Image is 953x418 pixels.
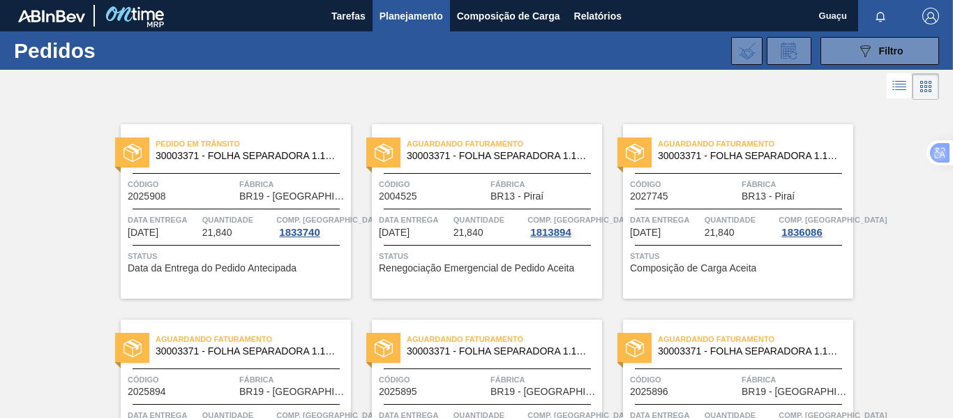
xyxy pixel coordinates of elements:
span: 02/10/2025 [379,227,410,238]
span: BR19 - Nova Rio [239,387,347,397]
span: Aguardando Faturamento [658,332,853,346]
span: Composição de Carga [457,8,560,24]
span: 2004525 [379,191,417,202]
div: 1813894 [527,227,573,238]
span: 21,840 [453,227,483,238]
span: BR19 - Nova Rio [239,191,347,202]
span: 30003371 - FOLHA SEPARADORA 1.175 mm x 980 mm; [407,151,591,161]
img: status [123,339,142,357]
div: Visão em Lista [887,73,913,100]
span: Comp. Carga [527,213,636,227]
span: Composição de Carga Aceita [630,263,756,274]
span: Aguardando Faturamento [407,332,602,346]
div: Importar Negociações dos Pedidos [731,37,763,65]
span: 2025895 [379,387,417,397]
span: Status [379,249,599,263]
img: TNhmsLtSVTkK8tSr43FrP2fwEKptu5GPRR3wAAAABJRU5ErkJggg== [18,10,85,22]
span: Quantidade [453,213,525,227]
span: Código [379,373,487,387]
img: status [375,144,393,162]
span: Fábrica [490,177,599,191]
span: 09/10/2025 [630,227,661,238]
span: Quantidade [202,213,273,227]
span: Data da Entrega do Pedido Antecipada [128,263,297,274]
span: 30003371 - FOLHA SEPARADORA 1.175 mm x 980 mm; [658,346,842,357]
span: 28/09/2025 [128,227,158,238]
span: BR13 - Piraí [742,191,795,202]
a: statusPedido em Trânsito30003371 - FOLHA SEPARADORA 1.175 mm x 980 mm;Código2025908FábricaBR19 - ... [100,124,351,299]
span: 2025908 [128,191,166,202]
span: 30003371 - FOLHA SEPARADORA 1.175 mm x 980 mm; [407,346,591,357]
h1: Pedidos [14,43,209,59]
span: Renegociação Emergencial de Pedido Aceita [379,263,574,274]
a: Comp. [GEOGRAPHIC_DATA]1836086 [779,213,850,238]
span: Relatórios [574,8,622,24]
span: 2027745 [630,191,668,202]
span: 30003371 - FOLHA SEPARADORA 1.175 mm x 980 mm; [658,151,842,161]
span: Aguardando Faturamento [407,137,602,151]
span: Pedido em Trânsito [156,137,351,151]
span: Código [128,373,236,387]
span: Tarefas [331,8,366,24]
img: Logout [922,8,939,24]
span: Quantidade [705,213,776,227]
div: 1836086 [779,227,825,238]
img: status [123,144,142,162]
span: Código [630,177,738,191]
span: 2025896 [630,387,668,397]
div: 1833740 [276,227,322,238]
span: Comp. Carga [779,213,887,227]
span: 30003371 - FOLHA SEPARADORA 1.175 mm x 980 mm; [156,151,340,161]
span: 30003371 - FOLHA SEPARADORA 1.175 mm x 980 mm; [156,346,340,357]
div: Visão em Cards [913,73,939,100]
span: Fábrica [742,177,850,191]
span: Fábrica [490,373,599,387]
img: status [626,339,644,357]
img: status [626,144,644,162]
span: Filtro [879,45,903,57]
span: Código [630,373,738,387]
span: Data entrega [128,213,199,227]
span: BR13 - Piraí [490,191,543,202]
span: Fábrica [239,177,347,191]
span: Data entrega [379,213,450,227]
span: Aguardando Faturamento [156,332,351,346]
span: Planejamento [380,8,443,24]
button: Filtro [820,37,939,65]
img: status [375,339,393,357]
span: 21,840 [705,227,735,238]
span: Código [379,177,487,191]
span: 21,840 [202,227,232,238]
button: Notificações [858,6,903,26]
a: statusAguardando Faturamento30003371 - FOLHA SEPARADORA 1.175 mm x 980 mm;Código2004525FábricaBR1... [351,124,602,299]
span: Status [128,249,347,263]
span: Comp. Carga [276,213,384,227]
span: 2025894 [128,387,166,397]
a: statusAguardando Faturamento30003371 - FOLHA SEPARADORA 1.175 mm x 980 mm;Código2027745FábricaBR1... [602,124,853,299]
span: Código [128,177,236,191]
span: Data entrega [630,213,701,227]
span: Fábrica [239,373,347,387]
span: BR19 - Nova Rio [742,387,850,397]
span: Status [630,249,850,263]
span: Aguardando Faturamento [658,137,853,151]
a: Comp. [GEOGRAPHIC_DATA]1833740 [276,213,347,238]
span: Fábrica [742,373,850,387]
div: Solicitação de Revisão de Pedidos [767,37,811,65]
span: BR19 - Nova Rio [490,387,599,397]
a: Comp. [GEOGRAPHIC_DATA]1813894 [527,213,599,238]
